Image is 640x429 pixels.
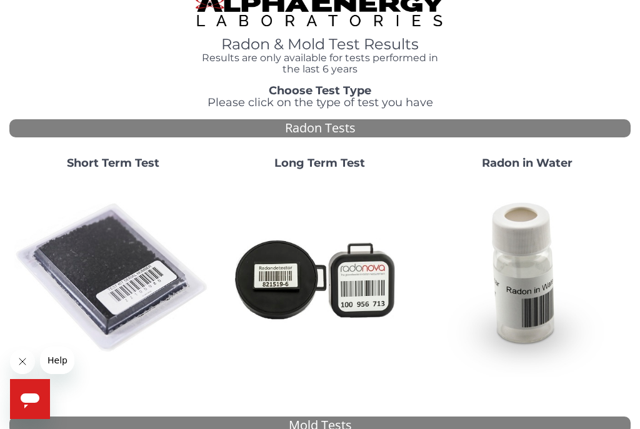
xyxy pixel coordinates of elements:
[221,180,418,377] img: Radtrak2vsRadtrak3.jpg
[196,52,444,74] h4: Results are only available for tests performed in the last 6 years
[10,349,35,374] iframe: Close message
[196,36,444,52] h1: Radon & Mold Test Results
[40,347,74,374] iframe: Message from company
[429,180,626,377] img: RadoninWater.jpg
[274,156,365,170] strong: Long Term Test
[482,156,572,170] strong: Radon in Water
[14,180,211,377] img: ShortTerm.jpg
[10,379,50,419] iframe: Button to launch messaging window
[207,96,433,109] span: Please click on the type of test you have
[9,119,631,137] div: Radon Tests
[67,156,159,170] strong: Short Term Test
[269,84,371,97] strong: Choose Test Type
